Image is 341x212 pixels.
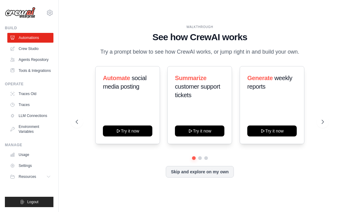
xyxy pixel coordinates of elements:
[76,32,324,43] h1: See how CrewAI works
[247,75,273,81] span: Generate
[5,143,53,147] div: Manage
[310,183,341,212] div: أداة الدردشة
[7,122,53,136] a: Environment Variables
[5,197,53,207] button: Logout
[5,26,53,30] div: Build
[7,172,53,182] button: Resources
[7,100,53,110] a: Traces
[175,125,224,136] button: Try it now
[76,25,324,29] div: WALKTHROUGH
[175,75,206,81] span: Summarize
[7,33,53,43] a: Automations
[19,174,36,179] span: Resources
[247,75,292,90] span: weekly reports
[7,44,53,54] a: Crew Studio
[166,166,234,178] button: Skip and explore on my own
[310,183,341,212] iframe: Chat Widget
[5,7,35,19] img: Logo
[247,125,297,136] button: Try it now
[103,125,152,136] button: Try it now
[27,200,38,204] span: Logout
[175,83,220,98] span: customer support tickets
[7,161,53,171] a: Settings
[103,75,130,81] span: Automate
[7,111,53,121] a: LLM Connections
[7,89,53,99] a: Traces Old
[97,48,303,56] p: Try a prompt below to see how CrewAI works, or jump right in and build your own.
[7,66,53,76] a: Tools & Integrations
[7,55,53,65] a: Agents Repository
[5,82,53,87] div: Operate
[7,150,53,160] a: Usage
